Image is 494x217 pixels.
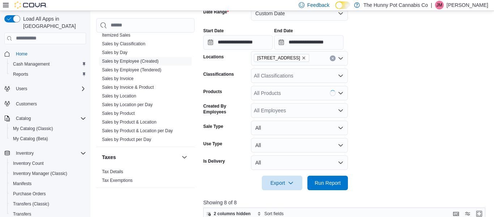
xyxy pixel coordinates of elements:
a: Purchase Orders [10,189,49,198]
button: Inventory Count [7,158,89,168]
a: Tax Exemptions [102,178,133,183]
span: Run Report [315,179,341,187]
button: Catalog [1,113,89,124]
span: Feedback [307,1,329,9]
div: Taxes [96,167,195,188]
button: Purchase Orders [7,189,89,199]
p: | [431,1,432,9]
button: Transfers (Classic) [7,199,89,209]
button: Cash Management [7,59,89,69]
span: 2 columns hidden [214,211,251,217]
div: Jesse McGean [435,1,444,9]
button: Custom Date [251,6,348,21]
span: Reports [13,71,28,77]
button: Remove 40 Centennial Pkwy from selection in this group [302,56,306,60]
span: Sales by Employee (Tendered) [102,67,161,73]
span: Cash Management [13,61,50,67]
a: Cash Management [10,60,52,68]
button: Run Report [307,176,348,190]
span: Reports [10,70,86,79]
span: [STREET_ADDRESS] [257,54,300,62]
button: Taxes [180,153,189,162]
a: Customers [13,100,40,108]
h3: Taxes [102,154,116,161]
button: Customers [1,98,89,109]
a: Sales by Employee (Tendered) [102,67,161,72]
a: Sales by Product [102,111,135,116]
button: My Catalog (Beta) [7,134,89,144]
p: The Hunny Pot Cannabis Co [363,1,428,9]
span: Customers [13,99,86,108]
span: Catalog [13,114,86,123]
span: Manifests [10,179,86,188]
label: Date Range [203,9,229,15]
a: Sales by Invoice [102,76,133,81]
span: Sales by Classification [102,41,145,47]
span: 40 Centennial Pkwy [254,54,309,62]
button: Inventory Manager (Classic) [7,168,89,179]
a: Itemized Sales [102,33,131,38]
button: Users [13,84,30,93]
span: My Catalog (Classic) [13,126,53,132]
span: Users [16,86,27,92]
label: Classifications [203,71,234,77]
p: [PERSON_NAME] [447,1,488,9]
label: Is Delivery [203,158,225,164]
span: Home [13,49,86,58]
span: Inventory Manager (Classic) [10,169,86,178]
span: Home [16,51,27,57]
button: Home [1,49,89,59]
button: Taxes [102,154,179,161]
input: Dark Mode [335,1,350,9]
a: Sales by Product & Location [102,120,157,125]
a: Sales by Classification [102,41,145,46]
span: Transfers [13,211,31,217]
div: Sales [96,22,195,147]
button: Inventory [1,148,89,158]
label: Use Type [203,141,222,147]
span: My Catalog (Beta) [10,134,86,143]
input: Press the down key to open a popover containing a calendar. [274,35,344,50]
span: Transfers (Classic) [10,200,86,208]
button: My Catalog (Classic) [7,124,89,134]
span: Inventory [16,150,34,156]
span: My Catalog (Classic) [10,124,86,133]
span: Sales by Invoice & Product [102,84,154,90]
button: Inventory [13,149,37,158]
input: Press the down key to open a popover containing a calendar. [203,35,273,50]
a: Inventory Count [10,159,47,168]
span: Sales by Employee (Created) [102,58,159,64]
button: All [251,138,348,153]
label: Created By Employees [203,103,248,115]
a: Manifests [10,179,34,188]
a: Sales by Employee (Created) [102,59,159,64]
a: Sales by Day [102,50,128,55]
span: Sort fields [264,211,284,217]
a: Reports [10,70,31,79]
span: Sales by Product & Location [102,119,157,125]
a: My Catalog (Classic) [10,124,56,133]
a: Tax Details [102,169,123,174]
span: Inventory Count [10,159,86,168]
span: Users [13,84,86,93]
label: Products [203,89,222,95]
span: Transfers (Classic) [13,201,49,207]
span: Export [266,176,298,190]
img: Cova [14,1,47,9]
span: Tax Details [102,169,123,175]
span: Sales by Product & Location per Day [102,128,173,134]
label: Sale Type [203,124,223,129]
span: Inventory [13,149,86,158]
label: Start Date [203,28,224,34]
a: Sales by Location [102,93,136,99]
a: Transfers (Classic) [10,200,52,208]
a: Sales by Location per Day [102,102,153,107]
span: Catalog [16,116,31,121]
a: Inventory Manager (Classic) [10,169,70,178]
span: Purchase Orders [13,191,46,197]
button: All [251,121,348,135]
a: Sales by Invoice & Product [102,85,154,90]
